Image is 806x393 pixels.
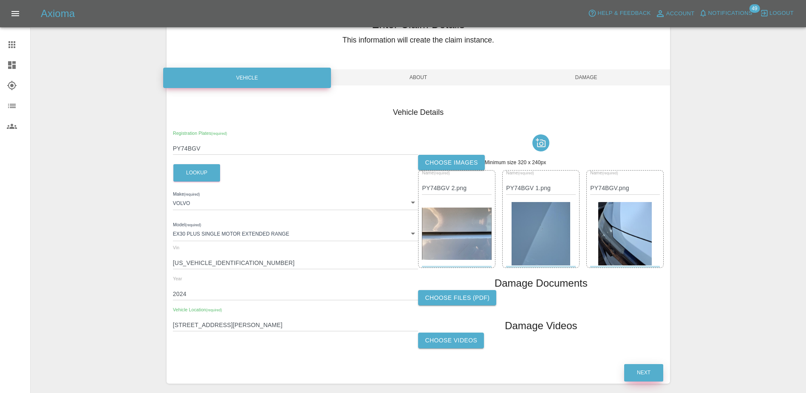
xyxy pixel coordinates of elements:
[163,68,331,88] div: Vehicle
[697,7,755,20] button: Notifications
[41,7,75,20] h5: Axioma
[173,131,227,136] span: Registration Plates
[5,3,25,24] button: Open drawer
[518,171,534,175] small: (required)
[173,307,222,312] span: Vehicle Location
[653,7,697,20] a: Account
[597,9,650,18] span: Help & Feedback
[495,276,588,290] h1: Damage Documents
[434,171,450,175] small: (required)
[590,171,618,176] span: Name
[769,9,794,18] span: Logout
[184,192,200,196] small: (required)
[173,195,419,210] div: VOLVO
[749,4,760,13] span: 49
[173,164,220,182] button: Lookup
[173,191,200,198] label: Make
[418,290,496,306] label: Choose files (pdf)
[185,223,201,227] small: (required)
[422,171,450,176] span: Name
[502,69,670,85] span: Damage
[173,245,179,250] span: Vin
[334,69,502,85] span: About
[506,171,534,176] span: Name
[206,308,222,312] small: (required)
[505,319,577,333] h1: Damage Videos
[485,159,546,165] span: Minimum size 320 x 240px
[418,333,484,348] label: Choose Videos
[758,7,796,20] button: Logout
[167,34,670,46] h5: This information will create the claim instance.
[211,131,227,135] small: (required)
[602,171,618,175] small: (required)
[586,7,653,20] button: Help & Feedback
[173,276,182,281] span: Year
[173,107,664,118] h4: Vehicle Details
[173,222,201,228] label: Model
[624,364,663,382] button: Next
[666,9,695,19] span: Account
[418,155,484,171] label: Choose images
[173,225,419,241] div: EX30 PLUS SINGLE MOTOR EXTENDED RANGE
[708,9,752,18] span: Notifications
